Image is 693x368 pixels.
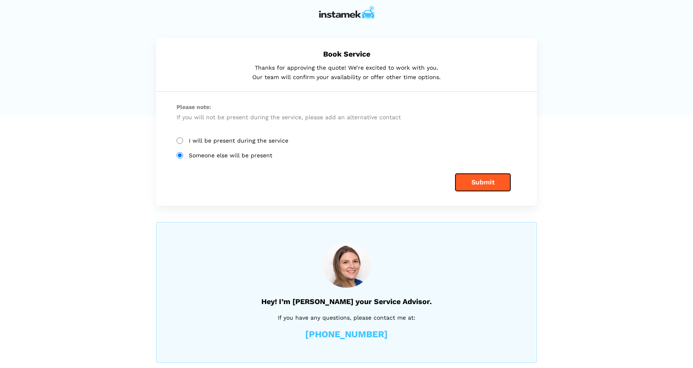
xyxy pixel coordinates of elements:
input: Someone else will be present [177,152,183,159]
p: Thanks for approving the quote! We’re excited to work with you. Our team will confirm your availa... [177,63,516,82]
h5: Hey! I’m [PERSON_NAME] your Service Advisor. [177,297,516,306]
input: I will be present during the service [177,137,183,144]
label: Someone else will be present [177,152,516,159]
a: [PHONE_NUMBER] [305,330,388,339]
p: If you have any questions, please contact me at: [177,313,516,322]
h5: Book Service [177,50,516,58]
button: Submit [455,174,510,191]
p: If you will not be present during the service, please add an alternative contact [177,102,516,122]
span: Please note: [177,102,516,112]
label: I will be present during the service [177,137,516,144]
